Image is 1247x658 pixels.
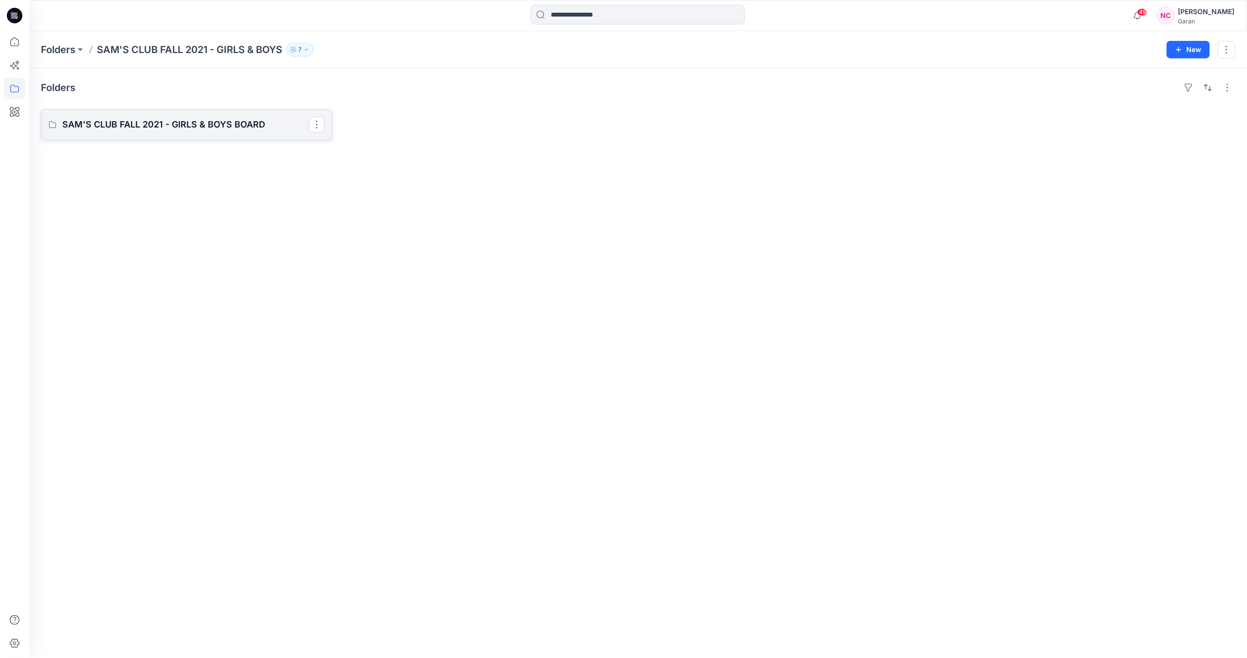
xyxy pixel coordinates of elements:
[1167,41,1210,58] button: New
[1178,18,1235,25] div: Garan
[1178,6,1235,18] div: [PERSON_NAME]
[41,82,75,93] h4: Folders
[286,43,314,56] button: 7
[41,43,75,56] a: Folders
[1157,7,1175,24] div: NC
[62,118,309,131] p: SAM'S CLUB FALL 2021 - GIRLS & BOYS BOARD
[1137,8,1148,16] span: 49
[41,109,332,140] a: SAM'S CLUB FALL 2021 - GIRLS & BOYS BOARD
[97,43,282,56] p: SAM'S CLUB FALL 2021 - GIRLS & BOYS
[298,44,302,55] p: 7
